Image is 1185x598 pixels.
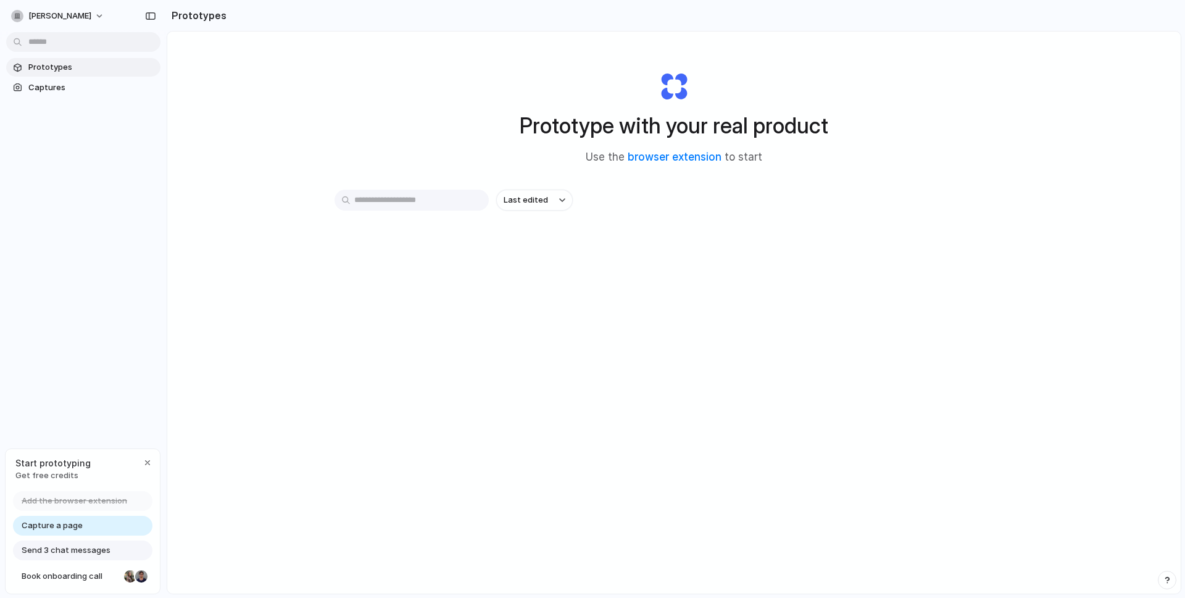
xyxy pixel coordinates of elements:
[167,8,227,23] h2: Prototypes
[22,570,119,583] span: Book onboarding call
[586,149,762,166] span: Use the to start
[6,6,110,26] button: [PERSON_NAME]
[28,10,91,22] span: [PERSON_NAME]
[28,82,156,94] span: Captures
[6,78,160,97] a: Captures
[22,544,110,557] span: Send 3 chat messages
[15,457,91,470] span: Start prototyping
[504,194,548,206] span: Last edited
[22,520,83,532] span: Capture a page
[22,495,127,507] span: Add the browser extension
[15,470,91,482] span: Get free credits
[123,569,138,584] div: Nicole Kubica
[6,58,160,77] a: Prototypes
[13,566,152,586] a: Book onboarding call
[628,151,721,163] a: browser extension
[134,569,149,584] div: Christian Iacullo
[28,61,156,74] span: Prototypes
[520,109,828,142] h1: Prototype with your real product
[496,190,573,211] button: Last edited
